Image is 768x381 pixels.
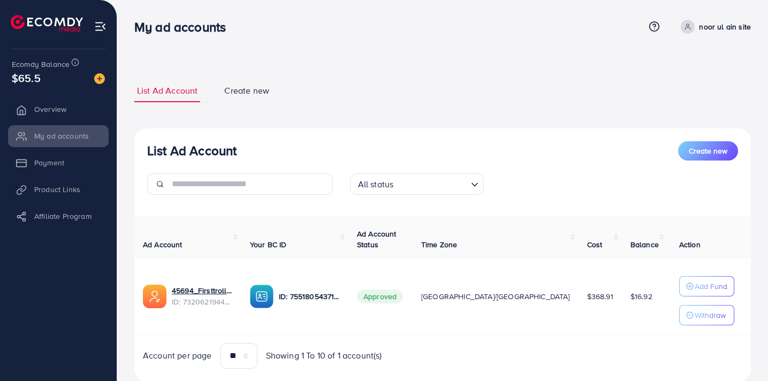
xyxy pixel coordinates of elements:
[143,285,166,308] img: ic-ads-acc.e4c84228.svg
[266,349,382,362] span: Showing 1 To 10 of 1 account(s)
[695,280,727,293] p: Add Fund
[94,20,107,33] img: menu
[94,73,105,84] img: image
[587,291,613,302] span: $368.91
[12,70,41,86] span: $65.5
[172,285,233,296] a: 45694_Firsttrolly_1704465137831
[279,290,340,303] p: ID: 7551805437130473490
[695,309,726,322] p: Withdraw
[679,305,734,325] button: Withdraw
[224,85,269,97] span: Create new
[350,173,484,195] div: Search for option
[678,141,738,161] button: Create new
[147,143,237,158] h3: List Ad Account
[250,285,273,308] img: ic-ba-acc.ded83a64.svg
[699,20,751,33] p: noor ul ain site
[679,276,734,296] button: Add Fund
[356,177,396,192] span: All status
[357,289,403,303] span: Approved
[587,239,603,250] span: Cost
[172,285,233,307] div: <span class='underline'>45694_Firsttrolly_1704465137831</span></br>7320621944758534145
[143,239,183,250] span: Ad Account
[12,59,70,70] span: Ecomdy Balance
[11,15,83,32] img: logo
[137,85,197,97] span: List Ad Account
[630,239,659,250] span: Balance
[421,291,570,302] span: [GEOGRAPHIC_DATA]/[GEOGRAPHIC_DATA]
[421,239,457,250] span: Time Zone
[134,19,234,35] h3: My ad accounts
[630,291,652,302] span: $16.92
[143,349,212,362] span: Account per page
[250,239,287,250] span: Your BC ID
[397,174,466,192] input: Search for option
[676,20,751,34] a: noor ul ain site
[172,296,233,307] span: ID: 7320621944758534145
[357,228,397,250] span: Ad Account Status
[679,239,701,250] span: Action
[689,146,727,156] span: Create new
